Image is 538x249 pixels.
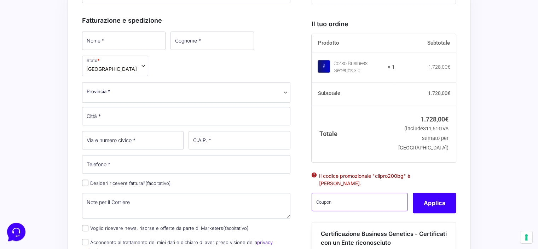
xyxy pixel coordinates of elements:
[82,225,88,231] input: Voglio ricevere news, risorse e offerte da parte di Marketers(facoltativo)
[312,105,395,162] th: Totale
[6,221,27,243] iframe: Customerly Messenger Launcher
[447,90,450,96] span: €
[413,193,456,213] button: Applica
[87,88,110,95] span: Provincia *
[428,90,450,96] bdi: 1.728,00
[423,126,441,132] span: 311,61
[145,180,171,186] span: (facoltativo)
[82,225,249,231] label: Voglio ricevere news, risorse e offerte da parte di Marketers
[82,32,166,50] input: Nome *
[395,34,456,52] th: Subtotale
[11,40,57,45] span: Your Conversations
[82,180,88,186] input: Desideri ricevere fattura?(facoltativo)
[82,131,184,149] input: Via e numero civico *
[312,193,407,211] input: Coupon
[82,56,148,76] span: Stato
[86,65,137,73] span: Italia
[16,114,116,121] input: Search for an Article...
[321,230,447,246] span: Certificazione Business Genetics - Certificati con un Ente riconosciuto
[445,115,449,123] span: €
[6,184,49,200] button: Home
[82,239,88,245] input: Acconsento al trattamento dei miei dati e dichiaro di aver preso visione dellaprivacy policy
[82,107,291,125] input: Città *
[334,60,383,74] div: Corso Business Genetics 3.0
[388,64,395,71] strong: × 1
[312,19,456,29] h3: Il tuo ordine
[82,155,291,174] input: Telefono *
[438,126,441,132] span: €
[51,75,99,81] span: Start a Conversation
[312,34,395,52] th: Prodotto
[21,194,33,200] p: Home
[319,172,449,187] li: Il codice promozionale "clipro200bg" è [PERSON_NAME].
[11,51,25,65] img: dark
[11,71,130,85] button: Start a Conversation
[92,184,136,200] button: Help
[189,131,290,149] input: C.A.P. *
[428,64,450,70] bdi: 1.728,00
[82,16,291,25] h3: Fatturazione e spedizione
[61,194,81,200] p: Messages
[82,82,291,103] span: Provincia
[312,83,395,105] th: Subtotale
[82,180,171,186] label: Desideri ricevere fattura?
[6,6,119,28] h2: Hello from Marketers 👋
[170,32,254,50] input: Cognome *
[88,99,130,105] a: Open Help Center
[318,60,330,73] img: Corso Business Genetics 3.0
[447,64,450,70] span: €
[11,99,48,105] span: Find an Answer
[23,51,37,65] img: dark
[223,225,249,231] span: (facoltativo)
[49,184,93,200] button: Messages
[421,115,449,123] bdi: 1.728,00
[110,194,119,200] p: Help
[34,51,48,65] img: dark
[520,231,532,243] button: Le tue preferenze relative al consenso per le tecnologie di tracciamento
[398,126,449,151] small: (include IVA stimato per [GEOGRAPHIC_DATA])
